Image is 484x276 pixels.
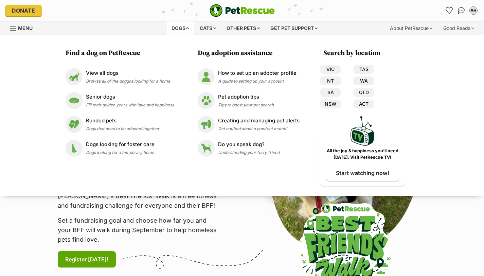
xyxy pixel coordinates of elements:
p: View all dogs [86,69,170,77]
p: Pet adoption tips [218,93,274,101]
img: Dogs looking for foster care [66,140,83,157]
p: Bonded pets [86,117,159,125]
button: My account [468,5,479,16]
img: Pet adoption tips [198,92,215,109]
img: chat-41dd97257d64d25036548639549fe6c8038ab92f7586957e7f3b1b290dea8141.svg [458,7,465,14]
a: Dogs looking for foster care Dogs looking for foster care Dogs looking for a temporary home [66,140,174,157]
a: SA [320,88,341,97]
a: TAS [353,65,374,74]
img: Bonded pets [66,116,83,133]
p: Do you speak dog? [218,141,280,149]
a: NT [320,76,341,85]
div: Cats [195,21,221,35]
a: Donate [5,5,42,16]
img: View all dogs [66,68,83,85]
img: Senior dogs [66,92,83,109]
div: About PetRescue [385,21,437,35]
ul: Account quick links [444,5,479,16]
a: Start watching now! [326,165,399,181]
p: All the joy & happiness you’ll need [DATE]. Visit PetRescue TV! [325,148,400,161]
span: A guide to setting up your account [218,79,284,84]
span: Get notified about a pawfect match! [218,126,287,131]
span: Register [DATE]! [65,255,108,263]
a: Menu [10,21,37,34]
a: Conversations [456,5,467,16]
a: PetRescue [210,4,275,17]
h3: Search by location [323,49,405,58]
div: Good Reads [438,21,479,35]
p: Set a fundraising goal and choose how far you and your BFF will walk during September to help hom... [58,216,221,244]
img: logo-e224e6f780fb5917bec1dbf3a21bbac754714ae5b6737aabdf751b685950b380.svg [210,4,275,17]
p: [PERSON_NAME]’s Best Friends' Walk is a free fitness and fundraising challenge for everyone and t... [58,191,221,210]
div: Other pets [222,21,265,35]
span: Dogs that need to be adopted together [86,126,159,131]
div: Dogs [167,21,194,35]
a: How to set up an adopter profile How to set up an adopter profile A guide to setting up your account [198,68,300,85]
p: How to set up an adopter profile [218,69,297,77]
span: Menu [18,25,33,31]
a: Register [DATE]! [58,251,116,268]
img: Creating and managing pet alerts [198,116,215,133]
a: Favourites [444,5,454,16]
a: Do you speak dog? Do you speak dog? Understanding your furry friend [198,140,300,157]
div: AH [470,7,477,14]
h3: Dog adoption assistance [198,49,303,58]
span: Dogs looking for a temporary home [86,150,154,155]
img: PetRescue TV logo [351,116,374,146]
span: Fill their golden years with love and happiness [86,102,174,107]
a: NSW [320,100,341,108]
a: View all dogs View all dogs Browse all of the doggos looking for a home [66,68,174,85]
a: VIC [320,65,341,74]
p: Dogs looking for foster care [86,141,155,149]
span: Tips to boost your pet search [218,102,274,107]
span: Browse all of the doggos looking for a home [86,79,170,84]
h3: Find a dog on PetRescue [66,49,177,58]
img: How to set up an adopter profile [198,68,215,85]
div: Get pet support [266,21,322,35]
a: Pet adoption tips Pet adoption tips Tips to boost your pet search [198,92,300,109]
p: Creating and managing pet alerts [218,117,300,125]
p: Senior dogs [86,93,174,101]
a: ACT [353,100,374,108]
a: WA [353,76,374,85]
img: Do you speak dog? [198,140,215,157]
a: Bonded pets Bonded pets Dogs that need to be adopted together [66,116,174,133]
a: QLD [353,88,374,97]
a: Creating and managing pet alerts Creating and managing pet alerts Get notified about a pawfect ma... [198,116,300,133]
a: Senior dogs Senior dogs Fill their golden years with love and happiness [66,92,174,109]
span: Understanding your furry friend [218,150,280,155]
